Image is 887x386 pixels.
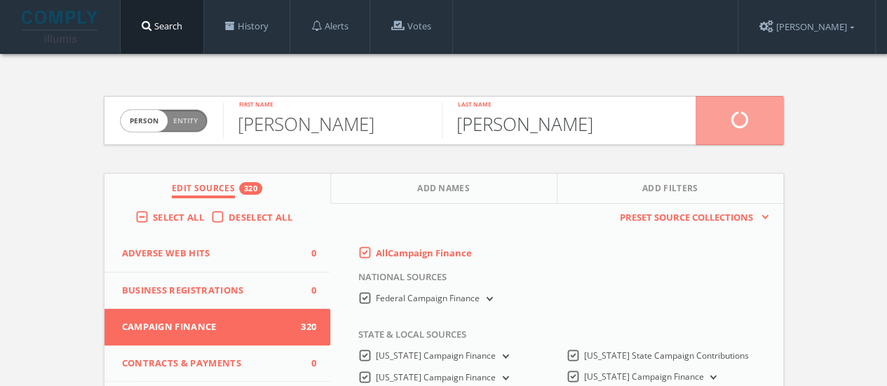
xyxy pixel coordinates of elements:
span: [US_STATE] State Campaign Contributions [584,350,749,361]
button: Add Filters [557,174,783,204]
button: Preset Source Collections [613,211,768,225]
button: Contracts & Payments0 [104,345,331,382]
span: Contracts & Payments [122,357,296,371]
span: State & Local Sources [348,328,466,349]
button: [US_STATE] Campaign Finance [496,372,511,385]
button: Campaign Finance320 [104,309,331,345]
span: 320 [295,320,316,334]
span: All Campaign Finance [376,247,472,259]
span: Edit Sources [172,182,235,198]
button: Adverse Web Hits0 [104,235,331,273]
button: [US_STATE] Campaign Finance [496,350,511,363]
span: person [121,110,168,132]
button: [US_STATE] Campaign Finance [704,371,719,384]
button: Business Registrations0 [104,273,331,310]
button: Federal Campaign Finance [480,293,495,305]
button: Add Names [331,174,557,204]
span: Adverse Web Hits [122,247,296,261]
span: Add Filters [642,182,698,198]
span: [US_STATE] Campaign Finance [376,350,496,361]
span: 0 [295,247,316,261]
span: Entity [173,116,198,126]
span: Deselect All [229,211,292,223]
span: 0 [295,357,316,371]
div: 320 [239,182,262,195]
span: National Sources [348,270,447,291]
button: Edit Sources320 [104,174,331,204]
img: illumis [22,11,100,43]
span: Add Names [417,182,470,198]
span: Preset Source Collections [613,211,760,225]
span: [US_STATE] Campaign Finance [584,371,704,382]
span: Business Registrations [122,284,296,298]
span: 0 [295,284,316,298]
span: [US_STATE] Campaign Finance [376,371,496,383]
span: Select All [153,211,204,223]
span: Federal Campaign Finance [376,292,480,304]
span: Campaign Finance [122,320,296,334]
